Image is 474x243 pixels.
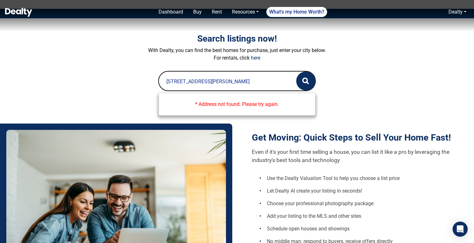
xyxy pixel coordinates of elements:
[156,6,186,18] a: Dashboard
[259,210,464,223] li: Add your listing to the MLS and other sites
[259,172,464,185] li: Use the Dealty Valuation Tool to help you choose a list price
[259,223,464,235] li: Schedule open houses and showings
[62,54,412,62] p: For rentals, click
[251,55,260,61] a: here
[209,6,224,18] a: Rent
[62,33,412,44] h3: Search listings now!
[252,148,464,165] p: Even if it's your first time selling a house, you can list it like a pro by leveraging the indust...
[191,6,204,18] a: Buy
[229,6,261,18] a: Resources
[259,197,464,210] li: Choose your professional photography package
[448,9,463,15] a: Dealty
[266,7,327,17] a: What's my Home Worth?
[453,222,468,237] div: Open Intercom Messenger
[5,8,32,17] img: Dealty - Buy, Sell & Rent Homes
[62,47,412,54] p: With Dealty, you can find the best homes for purchase, just enter your city below.
[159,72,284,92] input: Search by city...
[252,132,464,143] h1: Get Moving: Quick Steps to Sell Your Home Fast!
[159,93,315,115] div: * Address not found. Please try again.
[259,185,464,197] li: Let Dealty AI create your listing in seconds!
[446,6,469,18] a: Dealty
[3,224,22,243] iframe: BigID CMP Widget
